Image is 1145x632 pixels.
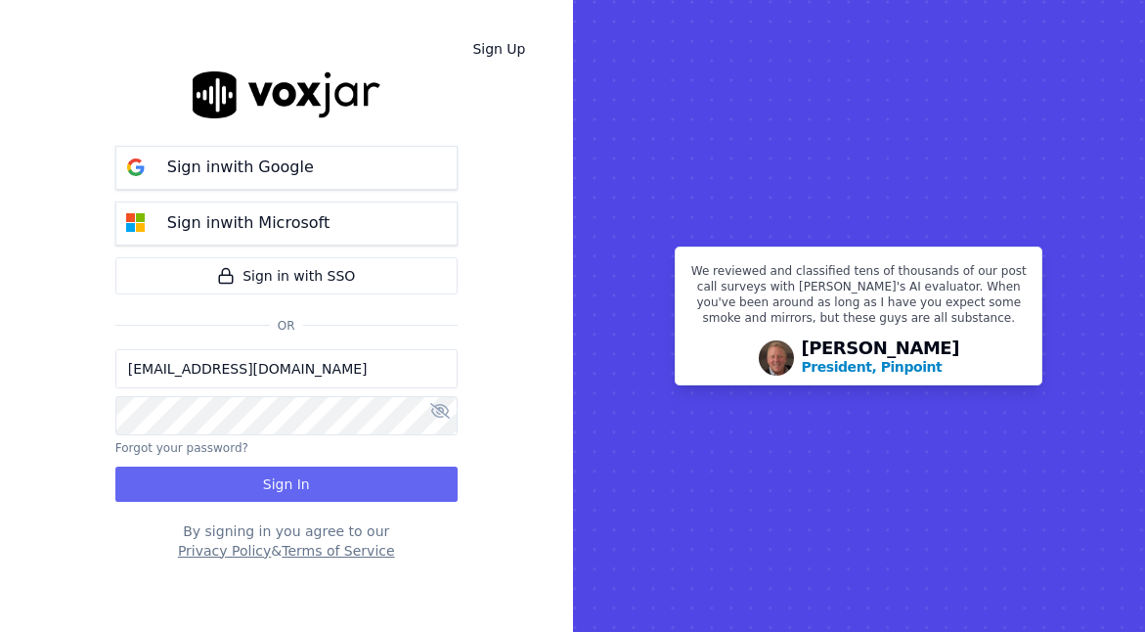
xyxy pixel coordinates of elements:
button: Sign In [115,467,458,502]
button: Sign inwith Google [115,146,458,190]
img: microsoft Sign in button [116,203,155,243]
button: Forgot your password? [115,440,248,456]
input: Email [115,349,458,388]
p: We reviewed and classified tens of thousands of our post call surveys with [PERSON_NAME]'s AI eva... [687,263,1030,334]
p: Sign in with Google [167,156,314,179]
p: President, Pinpoint [802,357,943,377]
a: Sign Up [457,31,541,67]
button: Sign inwith Microsoft [115,202,458,246]
button: Privacy Policy [178,541,271,561]
span: Or [270,318,303,334]
img: Avatar [759,340,794,376]
a: Sign in with SSO [115,257,458,294]
div: [PERSON_NAME] [802,339,960,377]
button: Terms of Service [282,541,394,561]
img: google Sign in button [116,148,155,187]
p: Sign in with Microsoft [167,211,330,235]
img: logo [193,71,380,117]
div: By signing in you agree to our & [115,521,458,561]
